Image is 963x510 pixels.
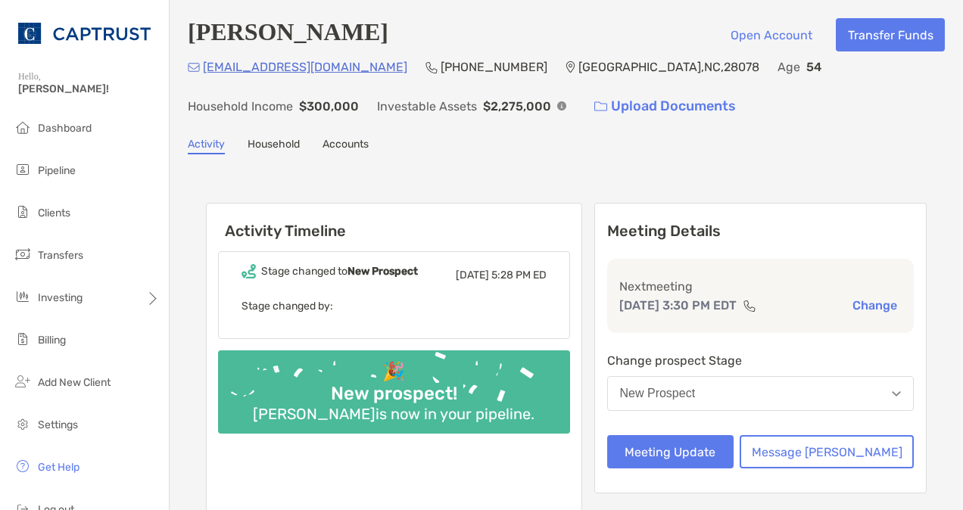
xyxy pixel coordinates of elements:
div: New Prospect [620,387,696,400]
h4: [PERSON_NAME] [188,18,388,51]
span: Transfers [38,249,83,262]
span: Dashboard [38,122,92,135]
h6: Activity Timeline [207,204,581,240]
span: Pipeline [38,164,76,177]
img: investing icon [14,288,32,306]
p: Household Income [188,97,293,116]
p: Stage changed by: [242,297,547,316]
img: Event icon [242,264,256,278]
p: [GEOGRAPHIC_DATA] , NC , 28078 [578,58,759,76]
img: communication type [743,300,756,312]
img: settings icon [14,415,32,433]
div: Stage changed to [261,265,418,278]
button: Open Account [718,18,824,51]
button: New Prospect [607,376,915,411]
span: [PERSON_NAME]! [18,82,160,95]
p: Age [778,58,800,76]
b: New Prospect [347,265,418,278]
button: Change [848,297,902,313]
img: Open dropdown arrow [892,391,901,396]
img: pipeline icon [14,160,32,179]
img: billing icon [14,330,32,348]
span: Add New Client [38,376,111,389]
img: get-help icon [14,457,32,475]
img: button icon [594,101,607,112]
img: Email Icon [188,63,200,72]
p: 54 [806,58,821,76]
img: clients icon [14,203,32,221]
span: [DATE] [456,269,489,281]
span: Billing [38,334,66,347]
span: Clients [38,207,70,219]
img: dashboard icon [14,118,32,136]
span: Settings [38,418,78,431]
p: Change prospect Stage [607,351,915,370]
img: Phone Icon [425,61,438,73]
a: Activity [188,138,225,154]
a: Household [248,138,300,154]
p: [EMAIL_ADDRESS][DOMAIN_NAME] [203,58,407,76]
button: Transfer Funds [836,18,945,51]
p: Next meeting [619,277,902,296]
span: Get Help [38,461,79,474]
div: New prospect! [325,383,463,405]
img: CAPTRUST Logo [18,6,151,61]
p: Investable Assets [377,97,477,116]
img: transfers icon [14,245,32,263]
p: [DATE] 3:30 PM EDT [619,296,737,315]
button: Message [PERSON_NAME] [740,435,914,468]
div: [PERSON_NAME] is now in your pipeline. [247,405,541,423]
p: [PHONE_NUMBER] [441,58,547,76]
p: $2,275,000 [483,97,551,116]
a: Accounts [323,138,369,154]
p: $300,000 [299,97,359,116]
img: Info Icon [557,101,566,110]
div: 🎉 [376,361,411,383]
span: 5:28 PM ED [491,269,547,281]
a: Upload Documents [584,90,746,123]
span: Investing [38,291,83,304]
img: add_new_client icon [14,372,32,390]
p: Meeting Details [607,222,915,241]
img: Location Icon [566,61,575,73]
button: Meeting Update [607,435,734,468]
